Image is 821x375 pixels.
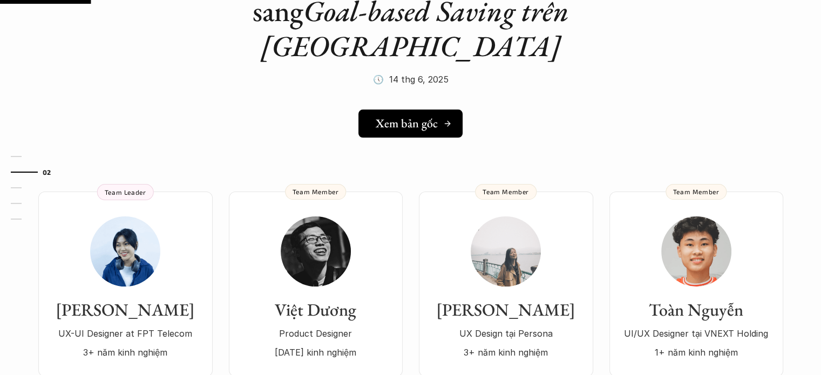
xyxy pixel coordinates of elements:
p: Team Leader [105,188,146,196]
p: UI/UX Designer tại VNEXT Holding [620,325,772,342]
h3: Toàn Nguyễn [620,299,772,320]
p: UX-UI Designer at FPT Telecom [49,325,202,342]
h3: [PERSON_NAME] [49,299,202,320]
p: Product Designer [240,325,392,342]
p: Team Member [293,188,339,195]
a: Xem bản gốc [358,110,463,138]
p: 3+ năm kinh nghiệm [49,344,202,360]
p: Team Member [483,188,529,195]
a: 02 [11,166,62,179]
p: 3+ năm kinh nghiệm [430,344,582,360]
h3: [PERSON_NAME] [430,299,582,320]
strong: 02 [43,168,51,175]
p: UX Design tại Persona [430,325,582,342]
p: Team Member [673,188,720,195]
p: 🕔 14 thg 6, 2025 [373,71,449,87]
h5: Xem bản gốc [376,117,438,131]
h3: Việt Dương [240,299,392,320]
p: 1+ năm kinh nghiệm [620,344,772,360]
p: [DATE] kinh nghiệm [240,344,392,360]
